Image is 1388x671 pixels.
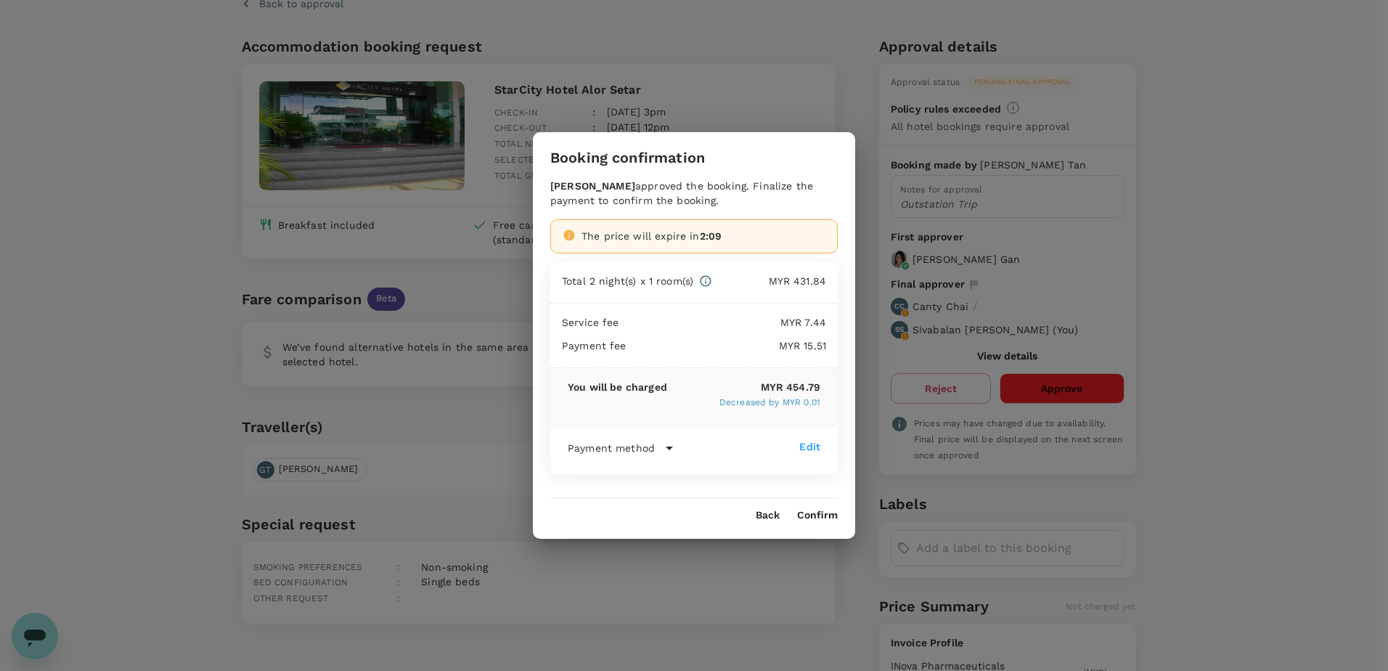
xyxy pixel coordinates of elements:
p: MYR 454.79 [667,380,820,394]
button: Confirm [797,510,838,521]
div: The price will expire in [581,229,825,243]
span: 2:09 [700,230,722,242]
p: Service fee [562,315,619,330]
p: MYR 7.44 [619,315,826,330]
p: MYR 431.84 [712,274,826,288]
b: [PERSON_NAME] [550,180,635,192]
p: MYR 15.51 [626,338,826,353]
div: approved the booking. Finalize the payment to confirm the booking. [550,179,838,208]
span: Decreased by MYR 0.01 [719,397,820,407]
h3: Booking confirmation [550,150,705,166]
button: Back [756,510,780,521]
p: Payment method [568,441,655,455]
p: Total 2 night(s) x 1 room(s) [562,274,693,288]
div: Edit [799,439,820,454]
p: Payment fee [562,338,626,353]
p: You will be charged [568,380,667,394]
